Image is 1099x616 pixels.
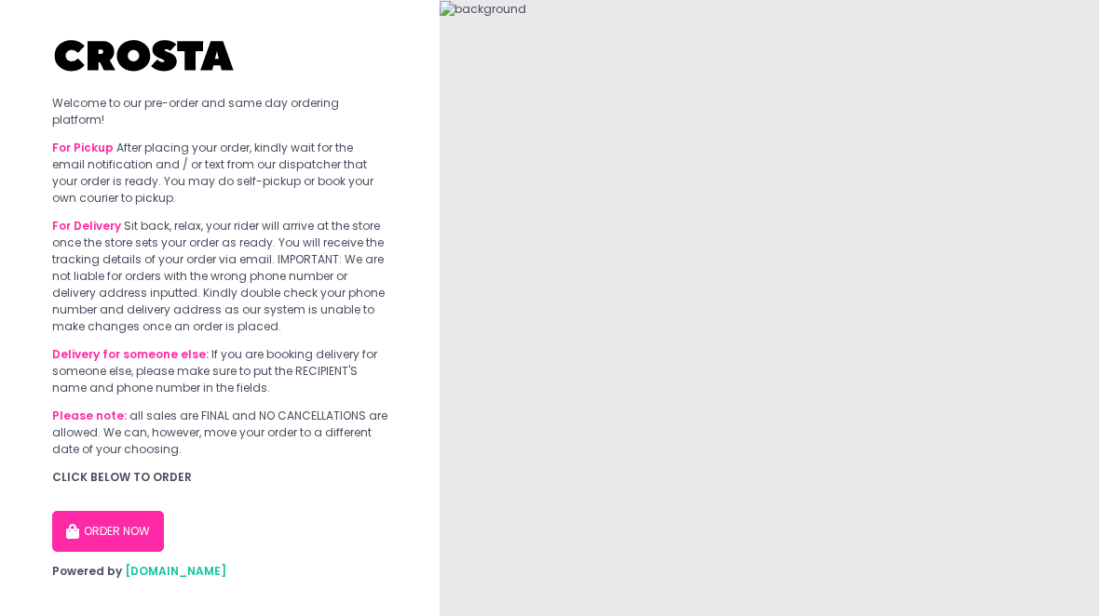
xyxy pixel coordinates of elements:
[440,1,526,18] img: background
[52,346,387,396] div: If you are booking delivery for someone else, please make sure to put the RECIPIENT'S name and ph...
[52,469,387,486] div: CLICK BELOW TO ORDER
[52,140,114,155] b: For Pickup
[52,408,387,458] div: all sales are FINAL and NO CANCELLATIONS are allowed. We can, however, move your order to a diffe...
[52,218,387,335] div: Sit back, relax, your rider will arrive at the store once the store sets your order as ready. You...
[52,511,164,552] button: ORDER NOW
[52,95,387,128] div: Welcome to our pre-order and same day ordering platform!
[52,408,127,423] b: Please note:
[52,563,387,580] div: Powered by
[52,346,209,362] b: Delivery for someone else:
[52,218,121,234] b: For Delivery
[125,563,226,579] a: [DOMAIN_NAME]
[52,28,238,84] img: Crosta Pizzeria
[52,140,387,207] div: After placing your order, kindly wait for the email notification and / or text from our dispatche...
